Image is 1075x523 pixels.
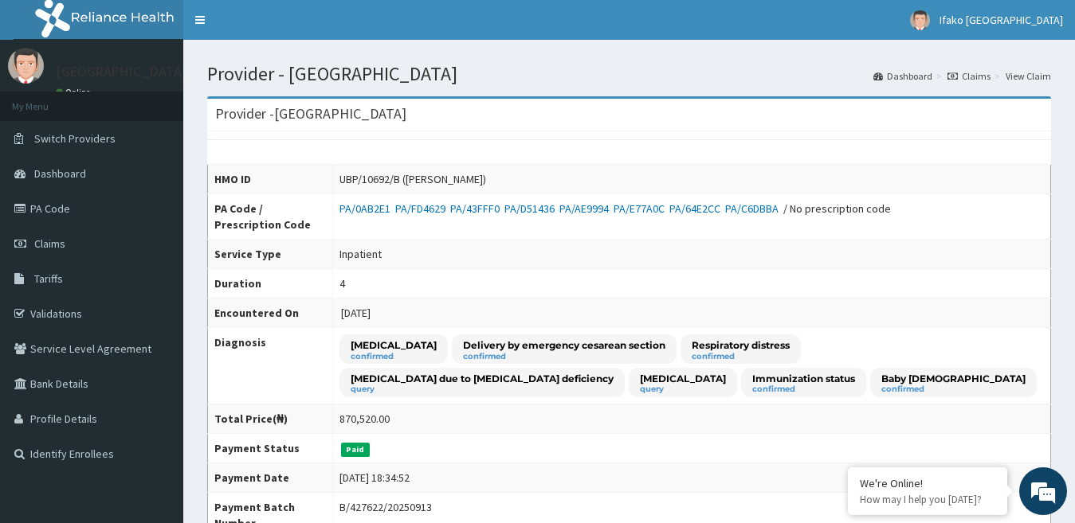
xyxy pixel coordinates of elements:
[208,299,333,328] th: Encountered On
[34,166,86,181] span: Dashboard
[339,201,395,216] a: PA/0AB2E1
[351,372,614,385] p: [MEDICAL_DATA] due to [MEDICAL_DATA] deficiency
[208,434,333,463] th: Payment Status
[34,236,65,251] span: Claims
[1006,69,1051,83] a: View Claim
[34,131,116,146] span: Switch Providers
[339,201,891,217] div: / No prescription code
[559,201,614,216] a: PA/AE9994
[56,87,94,98] a: Online
[614,201,669,216] a: PA/E77A0C
[860,493,995,506] p: How may I help you today?
[463,338,665,352] p: Delivery by emergency cesarean section
[669,201,725,216] a: PA/64E2CC
[8,48,44,84] img: User Image
[463,353,665,361] small: confirmed
[640,385,726,393] small: query
[339,171,486,187] div: UBP/10692/B ([PERSON_NAME])
[860,476,995,490] div: We're Online!
[395,201,450,216] a: PA/FD4629
[881,385,1026,393] small: confirmed
[351,385,614,393] small: query
[752,385,855,393] small: confirmed
[692,338,790,352] p: Respiratory distress
[215,107,406,121] h3: Provider - [GEOGRAPHIC_DATA]
[873,69,932,83] a: Dashboard
[208,165,333,194] th: HMO ID
[692,353,790,361] small: confirmed
[940,13,1063,27] span: Ifako [GEOGRAPHIC_DATA]
[881,372,1026,385] p: Baby [DEMOGRAPHIC_DATA]
[504,201,559,216] a: PA/D51436
[207,64,1051,84] h1: Provider - [GEOGRAPHIC_DATA]
[947,69,991,83] a: Claims
[339,470,410,486] div: [DATE] 18:34:52
[208,240,333,269] th: Service Type
[56,64,187,79] p: [GEOGRAPHIC_DATA]
[725,201,783,216] a: PA/C6DBBA
[910,10,930,30] img: User Image
[208,269,333,299] th: Duration
[208,328,333,404] th: Diagnosis
[339,411,390,427] div: 870,520.00
[341,443,370,457] span: Paid
[351,338,437,352] p: [MEDICAL_DATA]
[351,353,437,361] small: confirmed
[208,194,333,240] th: PA Code / Prescription Code
[752,372,855,385] p: Immunization status
[339,246,382,262] div: Inpatient
[341,306,371,320] span: [DATE]
[208,404,333,434] th: Total Price(₦)
[208,463,333,493] th: Payment Date
[339,275,345,291] div: 4
[34,271,63,286] span: Tariffs
[339,499,432,515] div: B/427622/20250913
[640,372,726,385] p: [MEDICAL_DATA]
[450,201,504,216] a: PA/43FFF0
